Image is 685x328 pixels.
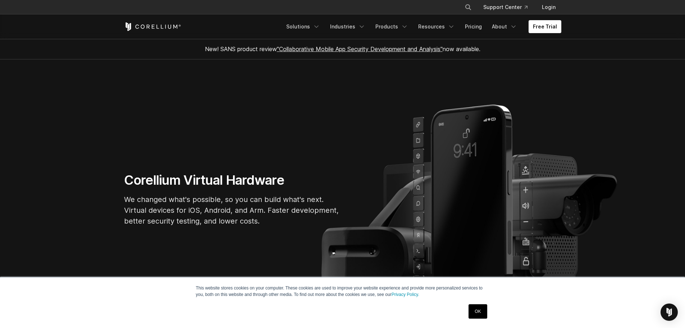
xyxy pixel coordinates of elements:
div: Navigation Menu [282,20,561,33]
a: Products [371,20,412,33]
p: This website stores cookies on your computer. These cookies are used to improve your website expe... [196,285,489,298]
a: About [488,20,521,33]
span: New! SANS product review now available. [205,45,480,53]
a: OK [469,304,487,319]
div: Open Intercom Messenger [661,304,678,321]
a: Pricing [461,20,486,33]
a: Support Center [478,1,533,14]
h1: Corellium Virtual Hardware [124,172,340,188]
a: "Collaborative Mobile App Security Development and Analysis" [277,45,443,53]
a: Login [536,1,561,14]
a: Resources [414,20,459,33]
a: Privacy Policy. [392,292,419,297]
a: Free Trial [529,20,561,33]
a: Industries [326,20,370,33]
a: Corellium Home [124,22,181,31]
a: Solutions [282,20,324,33]
button: Search [462,1,475,14]
p: We changed what's possible, so you can build what's next. Virtual devices for iOS, Android, and A... [124,194,340,226]
div: Navigation Menu [456,1,561,14]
